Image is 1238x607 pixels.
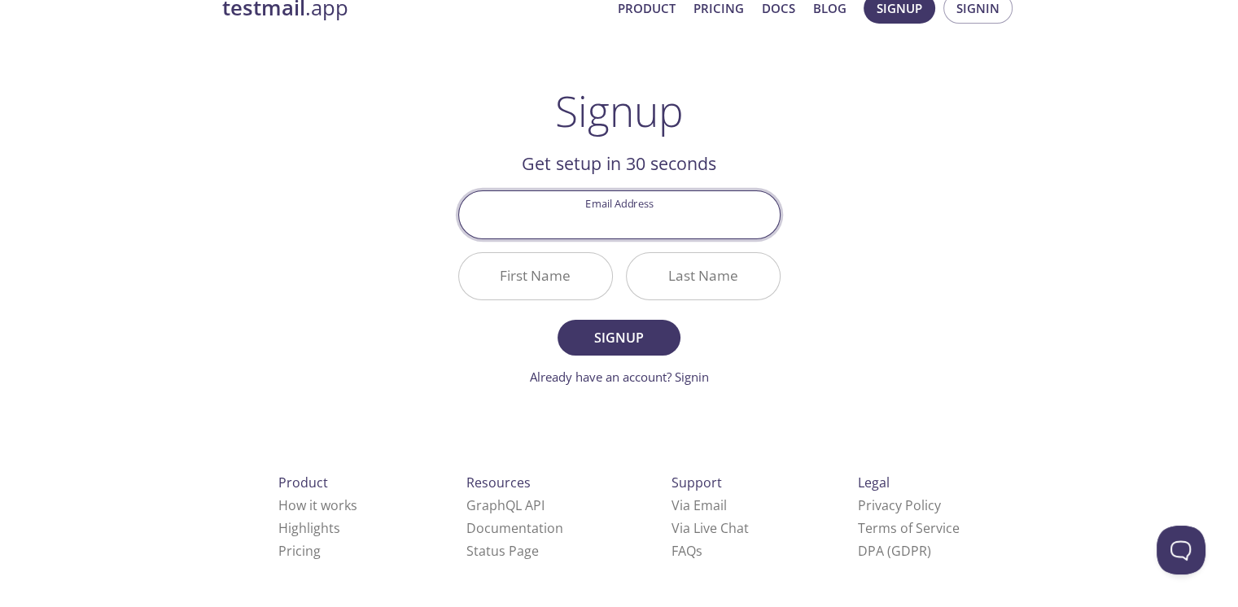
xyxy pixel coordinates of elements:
a: GraphQL API [466,496,545,514]
a: FAQ [671,542,702,560]
iframe: Help Scout Beacon - Open [1157,526,1205,574]
a: How it works [278,496,357,514]
a: Via Email [671,496,727,514]
a: Already have an account? Signin [530,369,709,385]
a: DPA (GDPR) [858,542,931,560]
span: Support [671,474,722,491]
a: Status Page [466,542,539,560]
button: Signup [558,320,680,356]
a: Documentation [466,519,563,537]
span: Legal [858,474,890,491]
a: Terms of Service [858,519,960,537]
span: Signup [575,326,662,349]
span: Product [278,474,328,491]
span: Resources [466,474,531,491]
a: Privacy Policy [858,496,941,514]
span: s [696,542,702,560]
a: Highlights [278,519,340,537]
h1: Signup [555,86,684,135]
a: Pricing [278,542,321,560]
h2: Get setup in 30 seconds [458,150,781,177]
a: Via Live Chat [671,519,749,537]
